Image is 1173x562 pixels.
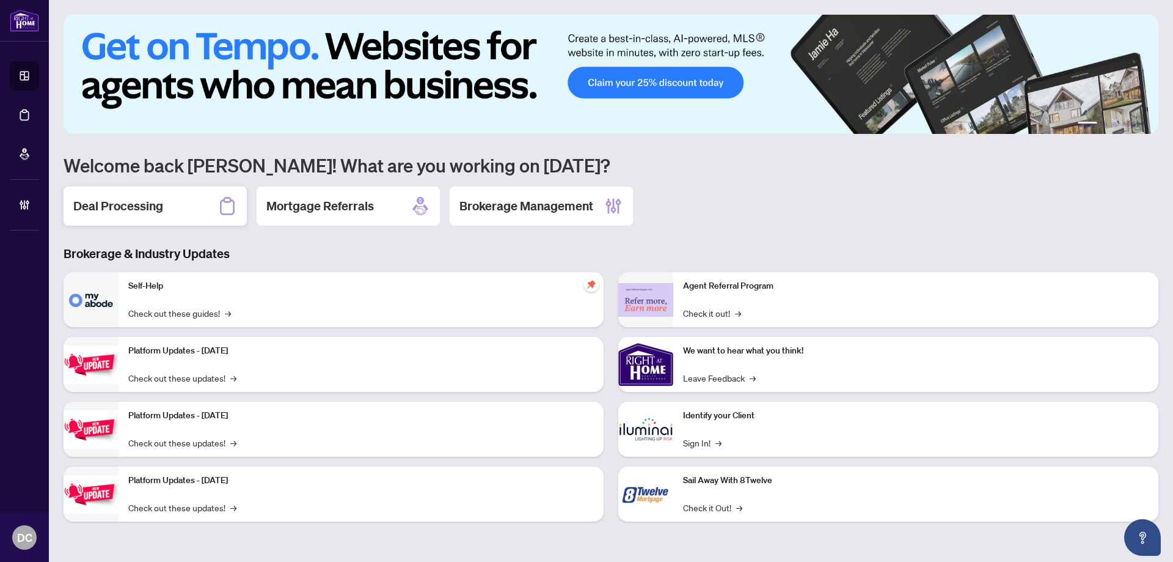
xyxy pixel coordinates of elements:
[683,474,1149,487] p: Sail Away With 8Twelve
[128,279,594,293] p: Self-Help
[230,371,236,385] span: →
[128,436,236,449] a: Check out these updates!→
[618,402,673,457] img: Identify your Client
[128,371,236,385] a: Check out these updates!→
[1124,519,1161,556] button: Open asap
[683,501,742,514] a: Check it Out!→
[683,344,1149,358] p: We want to hear what you think!
[230,501,236,514] span: →
[683,371,756,385] a: Leave Feedback→
[64,410,119,449] img: Platform Updates - July 8, 2025
[618,337,673,392] img: We want to hear what you think!
[266,198,374,215] h2: Mortgage Referrals
[1141,122,1146,127] button: 6
[735,306,741,320] span: →
[683,436,722,449] a: Sign In!→
[128,306,231,320] a: Check out these guides!→
[683,306,741,320] a: Check it out!→
[64,475,119,514] img: Platform Updates - June 23, 2025
[1078,122,1097,127] button: 1
[683,279,1149,293] p: Agent Referral Program
[64,15,1158,134] img: Slide 0
[618,467,673,522] img: Sail Away With 8Twelve
[225,306,231,320] span: →
[64,272,119,327] img: Self-Help
[128,344,594,358] p: Platform Updates - [DATE]
[683,409,1149,423] p: Identify your Client
[1131,122,1136,127] button: 5
[230,436,236,449] span: →
[1112,122,1117,127] button: 3
[64,346,119,384] img: Platform Updates - July 21, 2025
[1102,122,1107,127] button: 2
[73,198,163,215] h2: Deal Processing
[128,501,236,514] a: Check out these updates!→
[128,409,594,423] p: Platform Updates - [DATE]
[64,153,1158,177] h1: Welcome back [PERSON_NAME]! What are you working on [DATE]?
[750,371,756,385] span: →
[64,245,1158,262] h3: Brokerage & Industry Updates
[1122,122,1127,127] button: 4
[10,9,39,32] img: logo
[736,501,742,514] span: →
[618,283,673,317] img: Agent Referral Program
[128,474,594,487] p: Platform Updates - [DATE]
[715,436,722,449] span: →
[17,529,32,546] span: DC
[584,277,599,292] span: pushpin
[459,198,593,215] h2: Brokerage Management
